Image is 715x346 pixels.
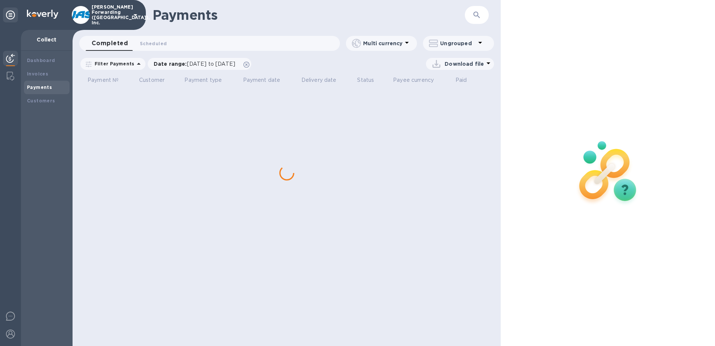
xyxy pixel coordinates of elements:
[393,76,434,84] p: Payee currency
[445,60,484,68] p: Download file
[140,40,167,47] span: Scheduled
[455,76,477,84] span: Paid
[184,76,231,84] span: Payment type
[27,58,55,63] b: Dashboard
[243,76,290,84] span: Payment date
[243,76,280,84] p: Payment date
[357,76,384,84] span: Status
[455,76,467,84] p: Paid
[27,71,48,77] b: Invoices
[92,38,128,49] span: Completed
[357,76,374,84] p: Status
[139,76,174,84] span: Customer
[3,7,18,22] div: Unpin categories
[301,76,346,84] span: Delivery date
[88,76,119,84] p: Payment №
[301,76,337,84] p: Delivery date
[154,60,239,68] p: Date range :
[27,84,52,90] b: Payments
[139,76,165,84] p: Customer
[440,40,476,47] p: Ungrouped
[393,76,444,84] span: Payee currency
[184,76,222,84] p: Payment type
[27,98,55,104] b: Customers
[148,58,251,70] div: Date range:[DATE] to [DATE]
[27,10,58,19] img: Logo
[153,7,465,23] h1: Payments
[187,61,235,67] span: [DATE] to [DATE]
[92,61,134,67] p: Filter Payments
[363,40,402,47] p: Multi currency
[27,36,67,43] p: Collect
[88,76,128,84] span: Payment №
[92,4,129,25] p: [PERSON_NAME] Forwarding ([GEOGRAPHIC_DATA]), Inc.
